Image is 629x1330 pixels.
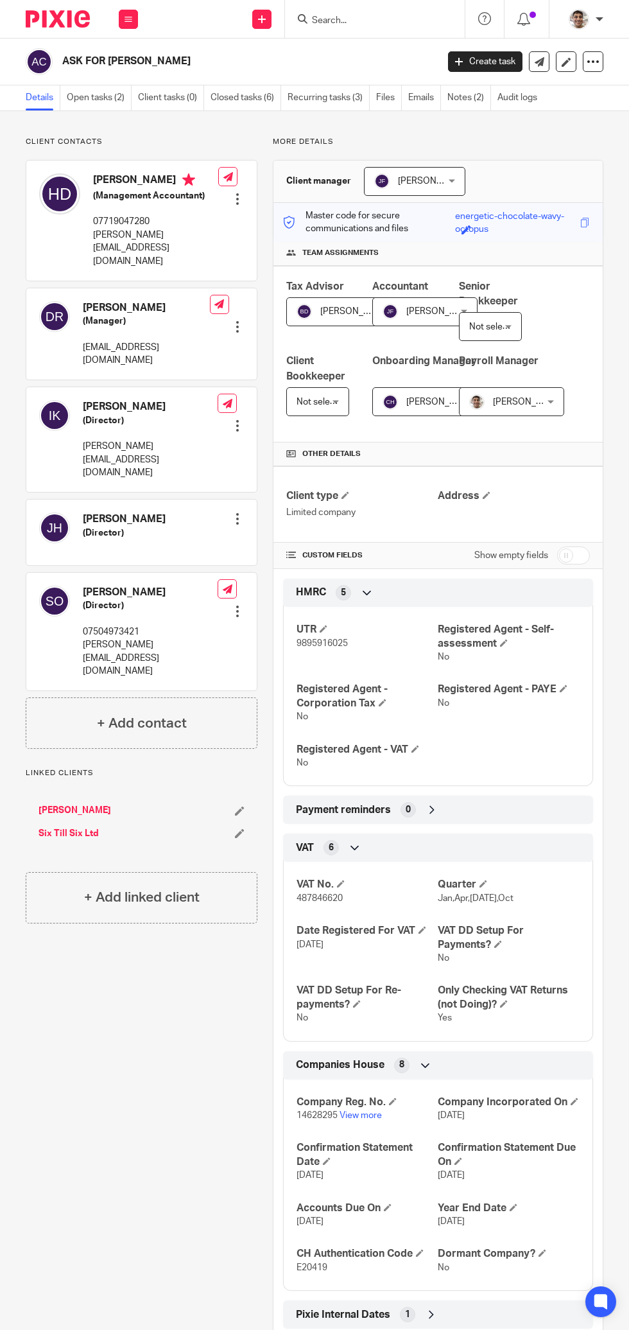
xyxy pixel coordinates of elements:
p: Limited company [286,506,438,519]
h4: Registered Agent - VAT [297,743,438,757]
a: Create task [448,51,522,72]
h4: Registered Agent - PAYE [438,683,580,696]
h4: Company Reg. No. [297,1096,438,1109]
label: Show empty fields [474,549,548,562]
h4: VAT DD Setup For Payments? [438,924,580,952]
p: [PERSON_NAME][EMAIL_ADDRESS][DOMAIN_NAME] [83,638,218,678]
h5: (Director) [83,414,218,427]
h4: Client type [286,489,438,503]
span: Onboarding Manager [372,356,476,366]
span: 6 [329,841,334,854]
p: More details [273,137,603,147]
span: Pixie Internal Dates [296,1308,390,1322]
a: Files [376,85,402,110]
a: View more [340,1111,382,1120]
h4: Year End Date [438,1202,580,1215]
span: HMRC [296,586,326,599]
span: [DATE] [438,1217,465,1226]
span: No [438,699,449,708]
span: Jan,Apr,[DATE],Oct [438,894,513,903]
p: 07504973421 [83,626,218,638]
a: Details [26,85,60,110]
span: [DATE] [297,1217,323,1226]
span: No [297,712,308,721]
a: Closed tasks (6) [211,85,281,110]
span: No [438,954,449,963]
span: [PERSON_NAME] [406,307,477,316]
img: svg%3E [39,586,70,617]
a: Recurring tasks (3) [288,85,370,110]
p: [EMAIL_ADDRESS][DOMAIN_NAME] [83,341,210,367]
i: Primary [182,173,195,186]
img: svg%3E [374,173,390,189]
h4: Confirmation Statement Date [297,1141,438,1169]
img: svg%3E [383,394,398,410]
span: 1 [405,1308,410,1321]
span: Companies House [296,1058,384,1072]
span: Other details [302,449,361,459]
h4: Quarter [438,878,580,891]
img: svg%3E [26,48,53,75]
h5: (Manager) [83,315,210,328]
span: [DATE] [297,1171,323,1180]
p: [PERSON_NAME][EMAIL_ADDRESS][DOMAIN_NAME] [93,229,218,268]
h4: Registered Agent - Self-assessment [438,623,580,651]
img: PXL_20240409_141816916.jpg [569,9,589,30]
h4: Dormant Company? [438,1247,580,1261]
span: [DATE] [297,940,323,949]
span: No [438,1263,449,1272]
span: No [438,652,449,661]
span: 5 [341,586,346,599]
h4: + Add linked client [84,888,200,907]
span: [PERSON_NAME] [320,307,391,316]
h4: CH Authentication Code [297,1247,438,1261]
span: Accountant [372,281,428,292]
span: [DATE] [438,1111,465,1120]
span: 487846620 [297,894,343,903]
span: E20419 [297,1263,327,1272]
h4: UTR [297,623,438,636]
img: svg%3E [383,304,398,319]
h4: Date Registered For VAT [297,924,438,938]
img: svg%3E [39,301,70,332]
p: 07719047280 [93,215,218,228]
img: svg%3E [39,400,70,431]
div: energetic-chocolate-wavy-octopus [455,210,577,225]
h4: [PERSON_NAME] [83,512,166,526]
span: [PERSON_NAME] [398,177,469,186]
span: 9895916025 [297,639,348,648]
span: 8 [399,1058,404,1071]
span: Client Bookkeeper [286,356,345,381]
h5: (Management Accountant) [93,189,218,202]
span: 0 [406,803,411,816]
h2: ASK FOR [PERSON_NAME] [62,55,356,68]
a: Notes (2) [447,85,491,110]
img: svg%3E [39,512,70,543]
span: Payroll Manager [459,356,539,366]
img: PXL_20240409_141816916.jpg [469,394,485,410]
h4: CUSTOM FIELDS [286,550,438,561]
span: VAT [296,841,314,855]
h4: [PERSON_NAME] [83,586,218,599]
h4: + Add contact [97,713,187,733]
span: 14628295 [297,1111,338,1120]
a: Audit logs [497,85,544,110]
h4: [PERSON_NAME] [93,173,218,189]
h4: Accounts Due On [297,1202,438,1215]
span: Payment reminders [296,803,391,817]
h4: Confirmation Statement Due On [438,1141,580,1169]
span: Not selected [469,322,521,331]
a: Six Till Six Ltd [39,827,99,840]
span: Not selected [297,398,349,407]
a: Emails [408,85,441,110]
h5: (Director) [83,599,218,612]
p: Client contacts [26,137,257,147]
h4: Only Checking VAT Returns (not Doing)? [438,984,580,1011]
p: Linked clients [26,768,257,778]
span: Team assignments [302,248,379,258]
input: Search [311,15,426,27]
h4: [PERSON_NAME] [83,301,210,315]
h4: VAT No. [297,878,438,891]
span: Yes [438,1013,452,1022]
h4: Registered Agent - Corporation Tax [297,683,438,710]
